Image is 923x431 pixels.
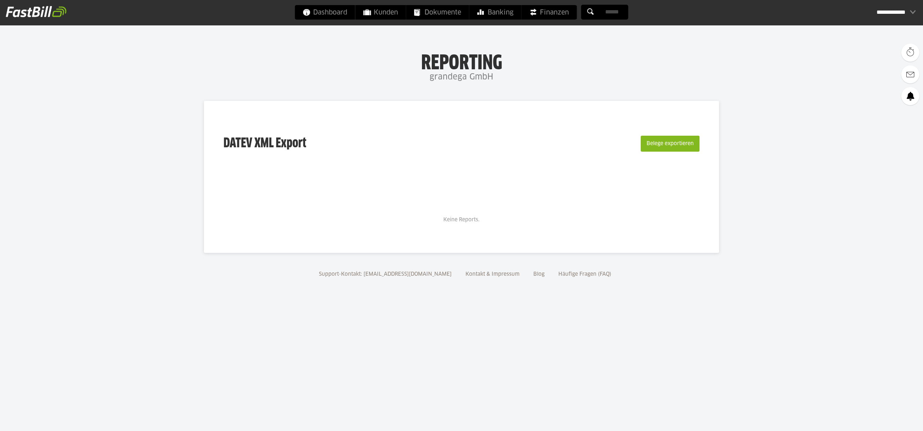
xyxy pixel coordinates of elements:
span: Finanzen [530,5,569,20]
span: Kunden [364,5,398,20]
iframe: Öffnet ein Widget, in dem Sie weitere Informationen finden [867,409,916,427]
h3: DATEV XML Export [223,120,306,167]
a: Banking [469,5,521,20]
a: Support-Kontakt: [EMAIL_ADDRESS][DOMAIN_NAME] [316,272,454,277]
a: Dokumente [406,5,469,20]
a: Häufige Fragen (FAQ) [556,272,614,277]
h1: Reporting [73,51,850,70]
span: Dashboard [303,5,347,20]
a: Kontakt & Impressum [463,272,522,277]
a: Finanzen [522,5,577,20]
button: Belege exportieren [641,136,700,152]
span: Banking [477,5,513,20]
a: Dashboard [295,5,355,20]
a: Kunden [356,5,406,20]
span: Keine Reports. [443,217,480,222]
span: Dokumente [414,5,461,20]
img: fastbill_logo_white.png [6,6,66,17]
a: Blog [531,272,547,277]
